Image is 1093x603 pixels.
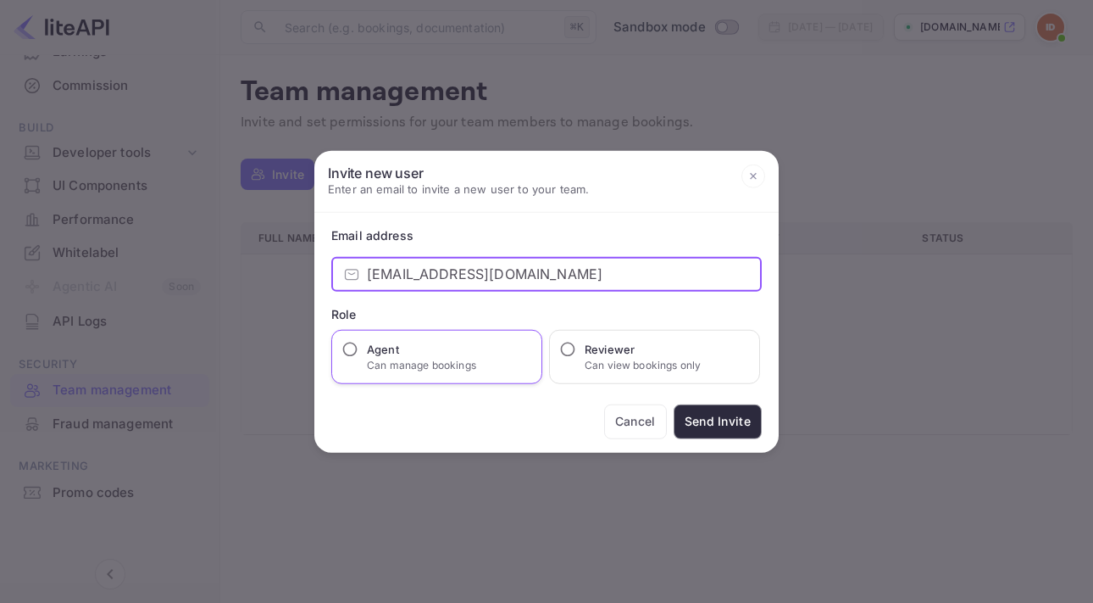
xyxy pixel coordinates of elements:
h6: Invite new user [328,165,589,181]
div: Role [331,304,762,322]
p: Enter an email to invite a new user to your team. [328,181,589,198]
h6: Reviewer [585,340,701,357]
input: example@nuitee.com [367,257,762,291]
button: Cancel [604,404,667,438]
h6: Agent [367,340,476,357]
button: Send Invite [674,404,762,438]
div: Email address [331,226,762,243]
p: Can manage bookings [367,357,476,372]
p: Can view bookings only [585,357,701,372]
